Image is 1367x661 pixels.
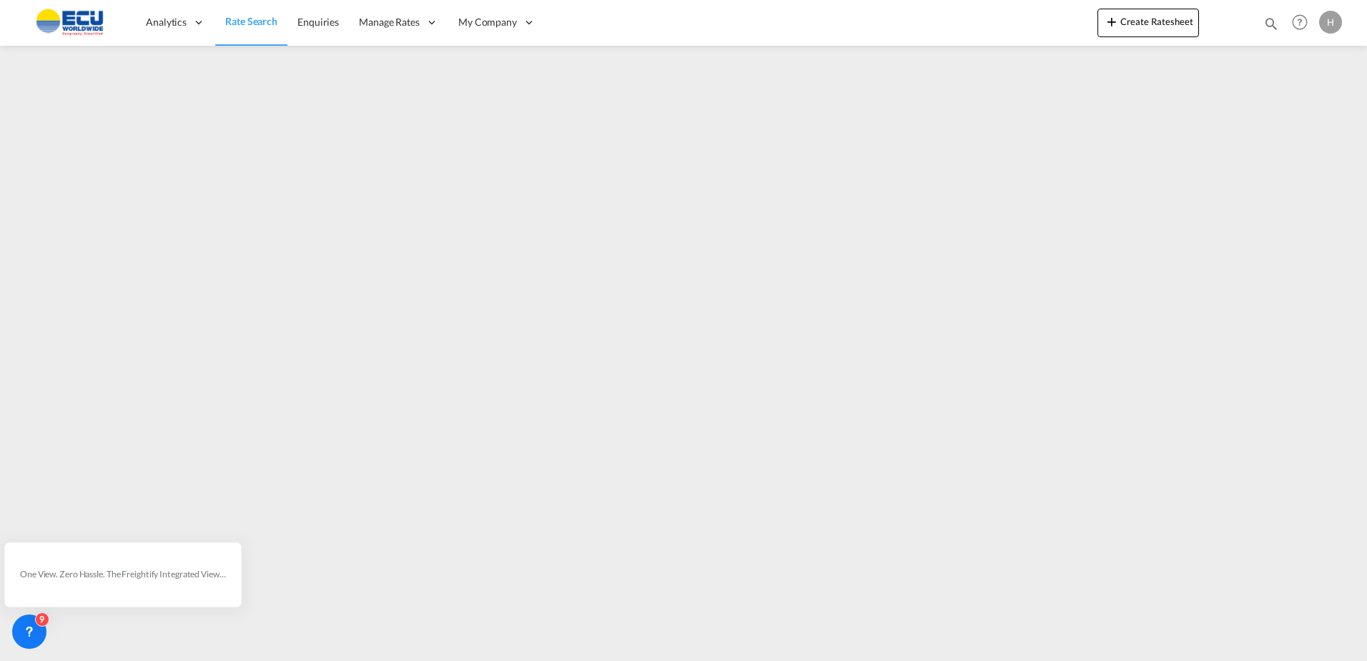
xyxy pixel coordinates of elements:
span: Rate Search [225,15,277,27]
div: Help [1288,10,1319,36]
span: Analytics [146,15,187,29]
button: icon-plus 400-fgCreate Ratesheet [1097,9,1199,37]
div: H [1319,11,1342,34]
md-icon: icon-plus 400-fg [1103,13,1120,30]
span: Manage Rates [359,15,420,29]
md-icon: icon-magnify [1263,16,1279,31]
img: 6cccb1402a9411edb762cf9624ab9cda.png [21,6,118,39]
span: Enquiries [297,16,339,28]
div: icon-magnify [1263,16,1279,37]
span: Help [1288,10,1312,34]
span: My Company [458,15,517,29]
